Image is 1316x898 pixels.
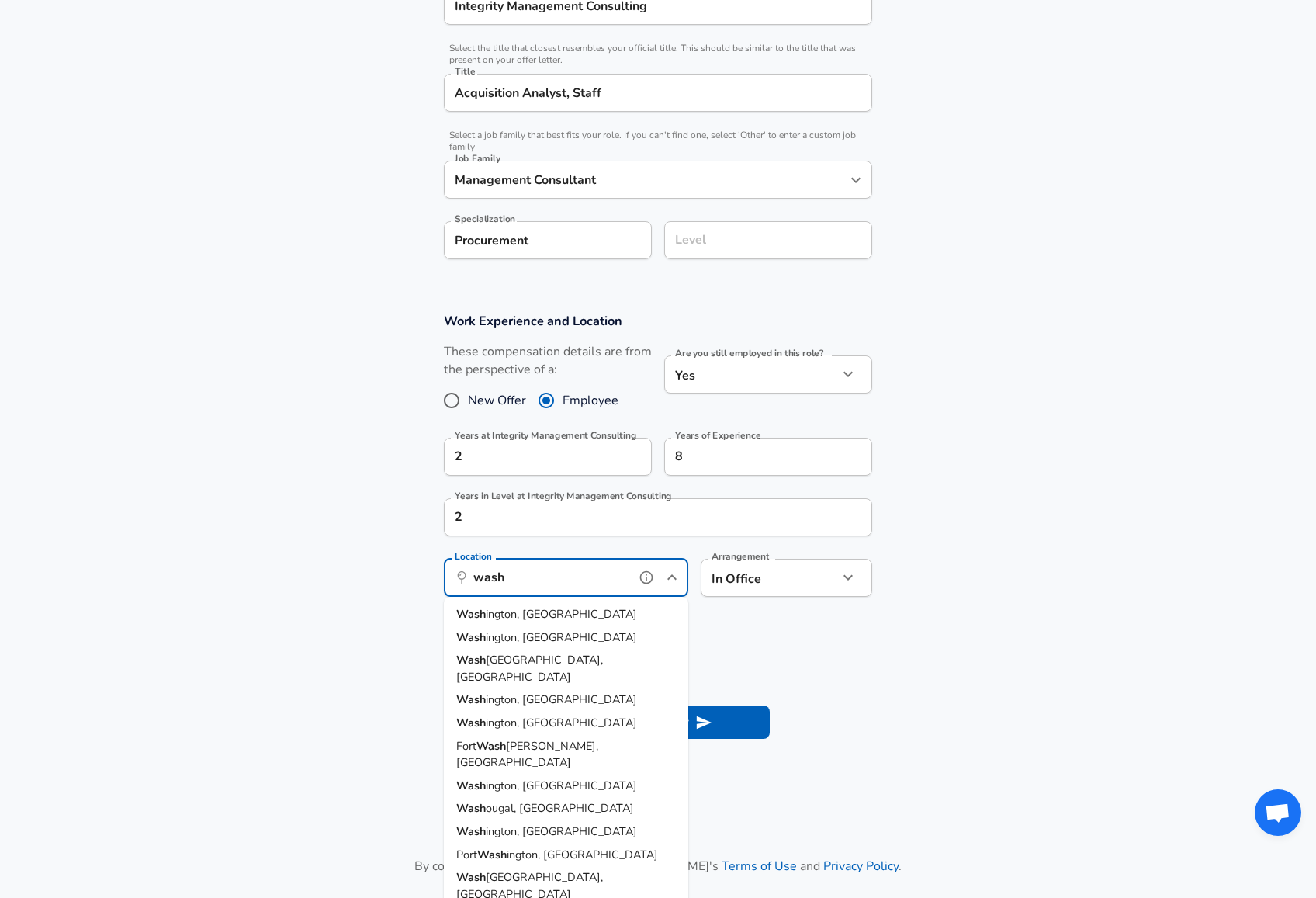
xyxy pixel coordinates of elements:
[444,43,872,66] span: Select the title that closest resembles your official title. This should be similar to the title ...
[455,491,672,501] label: Years in Level at Integrity Management Consulting
[486,692,637,707] span: ington, [GEOGRAPHIC_DATA]
[468,391,526,410] span: New Offer
[845,169,867,191] button: Open
[486,778,637,793] span: ington, [GEOGRAPHIC_DATA]
[486,823,637,839] span: ington, [GEOGRAPHIC_DATA]
[444,498,838,536] input: 1
[456,869,486,885] strong: Wash
[456,823,486,839] strong: Wash
[455,214,515,224] label: Specialization
[675,348,823,358] label: Are you still employed in this role?
[455,552,491,561] label: Location
[486,629,637,645] span: ington, [GEOGRAPHIC_DATA]
[675,431,760,440] label: Years of Experience
[477,847,507,862] strong: Wash
[451,168,842,192] input: Software Engineer
[456,847,477,862] span: Port
[661,567,683,588] button: Close
[444,130,872,153] span: Select a job family that best fits your role. If you can't find one, select 'Other' to enter a cu...
[456,800,486,816] strong: Wash
[486,800,634,816] span: ougal, [GEOGRAPHIC_DATA]
[456,629,486,645] strong: Wash
[476,738,506,754] strong: Wash
[456,738,598,771] span: [PERSON_NAME], [GEOGRAPHIC_DATA]
[444,221,652,259] input: Specialization
[486,715,637,730] span: ington, [GEOGRAPHIC_DATA]
[455,431,636,440] label: Years at Integrity Management Consulting
[486,606,637,622] span: ington, [GEOGRAPHIC_DATA]
[451,81,865,105] input: Software Engineer
[444,343,652,379] label: These compensation details are from the perspective of a:
[456,606,486,622] strong: Wash
[455,67,475,76] label: Title
[701,559,815,597] div: In Office
[444,438,618,476] input: 0
[456,738,476,754] span: Fort
[671,228,865,252] input: L3
[635,566,658,589] button: help
[712,552,769,561] label: Arrangement
[456,652,603,685] span: [GEOGRAPHIC_DATA], [GEOGRAPHIC_DATA]
[456,652,486,667] strong: Wash
[456,778,486,793] strong: Wash
[1255,789,1301,836] div: Open chat
[444,312,872,330] h3: Work Experience and Location
[507,847,658,862] span: ington, [GEOGRAPHIC_DATA]
[456,692,486,707] strong: Wash
[722,858,797,875] a: Terms of Use
[664,355,838,394] div: Yes
[455,154,500,163] label: Job Family
[823,858,899,875] a: Privacy Policy
[456,715,486,730] strong: Wash
[664,438,838,476] input: 7
[563,391,618,410] span: Employee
